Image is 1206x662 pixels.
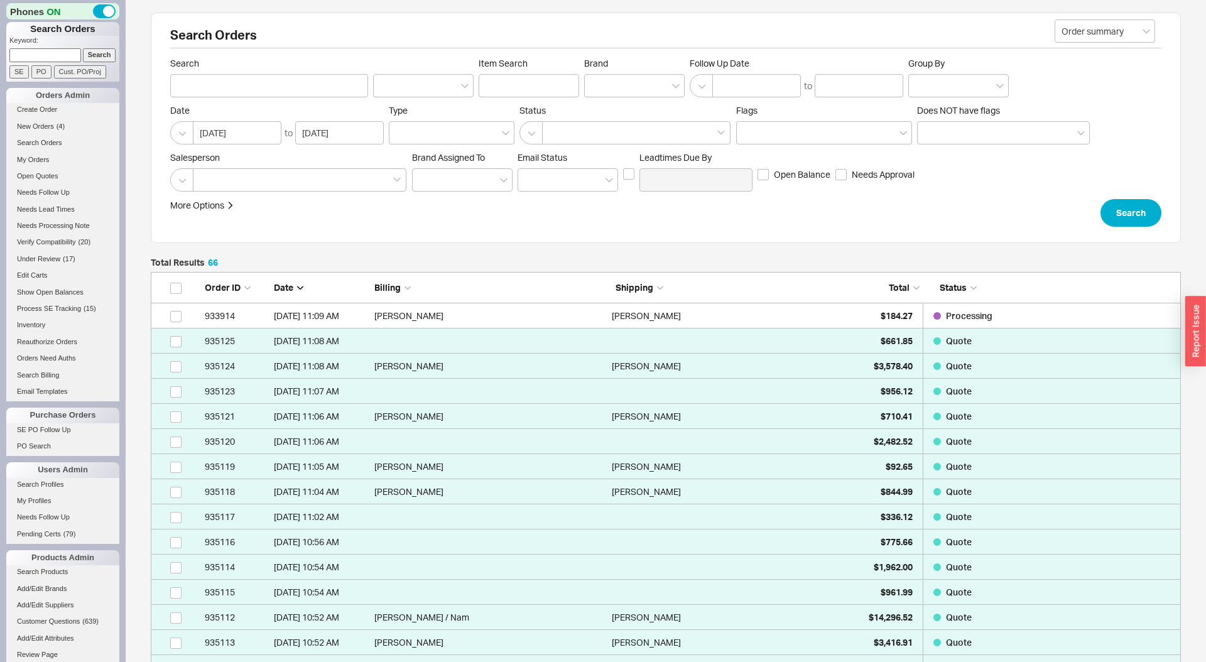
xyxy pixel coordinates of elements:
[6,408,119,423] div: Purchase Orders
[6,550,119,565] div: Products Admin
[151,454,1181,479] a: 935119[DATE] 11:05 AM[PERSON_NAME][PERSON_NAME]$92.65Quote
[6,252,119,266] a: Under Review(17)
[612,630,681,655] div: [PERSON_NAME]
[6,494,119,507] a: My Profiles
[612,354,681,379] div: [PERSON_NAME]
[946,536,972,547] span: Quote
[151,580,1181,605] a: 935115[DATE] 10:54 AM$961.99Quote
[881,310,913,321] span: $184.27
[151,504,1181,529] a: 935117[DATE] 11:02 AM$336.12Quote
[946,486,972,497] span: Quote
[479,58,579,69] span: Item Search
[930,281,1174,294] div: Status
[205,429,268,454] div: 935120
[6,335,119,349] a: Reauthorize Orders
[83,48,116,62] input: Search
[6,582,119,595] a: Add/Edit Brands
[46,5,61,18] span: ON
[874,637,913,648] span: $3,416.91
[6,423,119,437] a: SE PO Follow Up
[6,153,119,166] a: My Orders
[774,168,830,181] span: Open Balance
[17,305,81,312] span: Process SE Tracking
[374,605,606,630] div: [PERSON_NAME] / Nam
[946,612,972,622] span: Quote
[205,303,268,328] div: 933914
[412,152,485,163] span: Brand Assigned To
[612,605,681,630] div: [PERSON_NAME]
[54,65,106,79] input: Cust. PO/Proj
[170,152,407,163] span: Salesperson
[170,105,384,116] span: Date
[170,199,224,212] div: More Options
[612,479,681,504] div: [PERSON_NAME]
[274,454,368,479] div: 8/20/25 11:05 AM
[6,440,119,453] a: PO Search
[736,105,758,116] span: Flags
[389,105,408,116] span: Type
[857,281,920,294] div: Total
[6,385,119,398] a: Email Templates
[690,58,903,69] span: Follow Up Date
[205,328,268,354] div: 935125
[6,203,119,216] a: Needs Lead Times
[63,530,76,538] span: ( 79 )
[274,379,368,404] div: 8/20/25 11:07 AM
[612,303,681,328] div: [PERSON_NAME]
[274,529,368,555] div: 8/20/25 10:56 AM
[205,379,268,404] div: 935123
[6,302,119,315] a: Process SE Tracking(15)
[205,630,268,655] div: 935113
[500,178,508,183] svg: open menu
[946,436,972,447] span: Quote
[374,479,606,504] div: [PERSON_NAME]
[274,328,368,354] div: 8/20/25 11:08 AM
[274,605,368,630] div: 8/20/25 10:52 AM
[591,79,600,93] input: Brand
[396,126,405,140] input: Type
[881,486,913,497] span: $844.99
[205,479,268,504] div: 935118
[374,454,606,479] div: [PERSON_NAME]
[374,404,606,429] div: [PERSON_NAME]
[151,605,1181,630] a: 935112[DATE] 10:52 AM[PERSON_NAME] / Nam[PERSON_NAME]$14,296.52Quote
[519,105,731,116] span: Status
[584,58,608,68] span: Brand
[612,454,681,479] div: [PERSON_NAME]
[170,199,234,212] button: More Options
[1143,29,1150,34] svg: open menu
[274,404,368,429] div: 8/20/25 11:06 AM
[274,281,368,294] div: Date
[151,555,1181,580] a: 935114[DATE] 10:54 AM$1,962.00Quote
[1055,19,1155,43] input: Select...
[6,120,119,133] a: New Orders(4)
[274,282,293,293] span: Date
[82,617,99,625] span: ( 639 )
[606,178,613,183] svg: open menu
[6,528,119,541] a: Pending Certs(79)
[881,411,913,421] span: $710.41
[17,222,90,229] span: Needs Processing Note
[6,3,119,19] div: Phones
[274,555,368,580] div: 8/20/25 10:54 AM
[852,168,915,181] span: Needs Approval
[946,587,972,597] span: Quote
[170,29,1161,48] h2: Search Orders
[612,404,681,429] div: [PERSON_NAME]
[869,612,913,622] span: $14,296.52
[874,436,913,447] span: $2,482.52
[205,605,268,630] div: 935112
[57,122,65,130] span: ( 4 )
[63,255,75,263] span: ( 17 )
[17,255,60,263] span: Under Review
[151,630,1181,655] a: 935113[DATE] 10:52 AM[PERSON_NAME][PERSON_NAME]$3,416.91Quote
[9,65,29,79] input: SE
[6,88,119,103] div: Orders Admin
[151,303,1181,328] a: 933914[DATE] 11:09 AM[PERSON_NAME][PERSON_NAME]$184.27Processing
[374,354,606,379] div: [PERSON_NAME]
[6,462,119,477] div: Users Admin
[940,282,967,293] span: Status
[17,530,61,538] span: Pending Certs
[170,74,368,97] input: Search
[151,379,1181,404] a: 935123[DATE] 11:07 AM$956.12Quote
